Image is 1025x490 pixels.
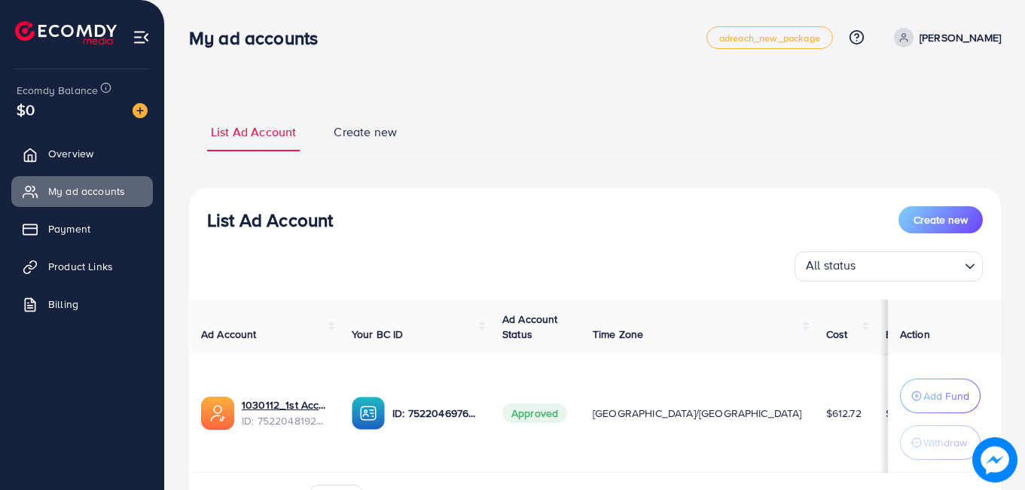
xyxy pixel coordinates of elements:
[826,406,862,421] span: $612.72
[972,437,1017,482] img: image
[189,27,330,49] h3: My ad accounts
[900,327,930,342] span: Action
[334,123,397,141] span: Create new
[201,327,257,342] span: Ad Account
[914,212,968,227] span: Create new
[900,425,981,460] button: Withdraw
[133,103,148,118] img: image
[11,138,153,169] a: Overview
[242,413,328,428] span: ID: 7522048192293355537
[11,176,153,206] a: My ad accounts
[898,206,983,233] button: Create new
[11,251,153,282] a: Product Links
[795,251,983,282] div: Search for option
[706,26,833,49] a: adreach_new_package
[502,403,567,423] span: Approved
[719,33,820,43] span: adreach_new_package
[593,406,802,421] span: [GEOGRAPHIC_DATA]/[GEOGRAPHIC_DATA]
[826,327,848,342] span: Cost
[15,21,117,44] img: logo
[900,379,981,413] button: Add Fund
[17,83,98,98] span: Ecomdy Balance
[923,387,969,405] p: Add Fund
[861,254,959,278] input: Search for option
[11,289,153,319] a: Billing
[48,184,125,199] span: My ad accounts
[803,254,859,278] span: All status
[207,209,333,231] h3: List Ad Account
[17,99,35,120] span: $0
[201,397,234,430] img: ic-ads-acc.e4c84228.svg
[392,404,478,422] p: ID: 7522046976930856968
[502,312,558,342] span: Ad Account Status
[48,297,78,312] span: Billing
[352,397,385,430] img: ic-ba-acc.ded83a64.svg
[211,123,296,141] span: List Ad Account
[352,327,404,342] span: Your BC ID
[48,259,113,274] span: Product Links
[593,327,643,342] span: Time Zone
[923,434,967,452] p: Withdraw
[920,29,1001,47] p: [PERSON_NAME]
[11,214,153,244] a: Payment
[888,28,1001,47] a: [PERSON_NAME]
[242,397,328,428] div: <span class='underline'>1030112_1st Account | Zohaib Bhai_1751363330022</span></br>75220481922933...
[133,29,150,46] img: menu
[48,221,90,236] span: Payment
[242,397,328,412] a: 1030112_1st Account | Zohaib Bhai_1751363330022
[48,146,93,161] span: Overview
